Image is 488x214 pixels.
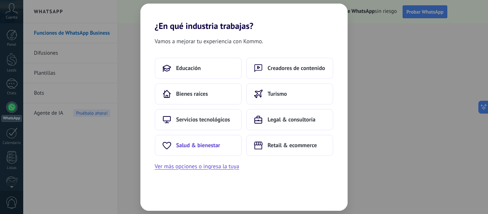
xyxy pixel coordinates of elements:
[268,142,317,149] span: Retail & ecommerce
[246,83,333,105] button: Turismo
[140,4,348,31] h2: ¿En qué industria trabajas?
[155,83,242,105] button: Bienes raíces
[176,90,208,98] span: Bienes raíces
[246,109,333,130] button: Legal & consultoría
[155,58,242,79] button: Educación
[155,37,263,46] span: Vamos a mejorar tu experiencia con Kommo.
[246,58,333,79] button: Creadores de contenido
[246,135,333,156] button: Retail & ecommerce
[155,135,242,156] button: Salud & bienestar
[176,65,201,72] span: Educación
[268,116,315,123] span: Legal & consultoría
[155,109,242,130] button: Servicios tecnológicos
[268,90,287,98] span: Turismo
[176,142,220,149] span: Salud & bienestar
[155,162,239,171] button: Ver más opciones o ingresa la tuya
[268,65,325,72] span: Creadores de contenido
[176,116,230,123] span: Servicios tecnológicos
